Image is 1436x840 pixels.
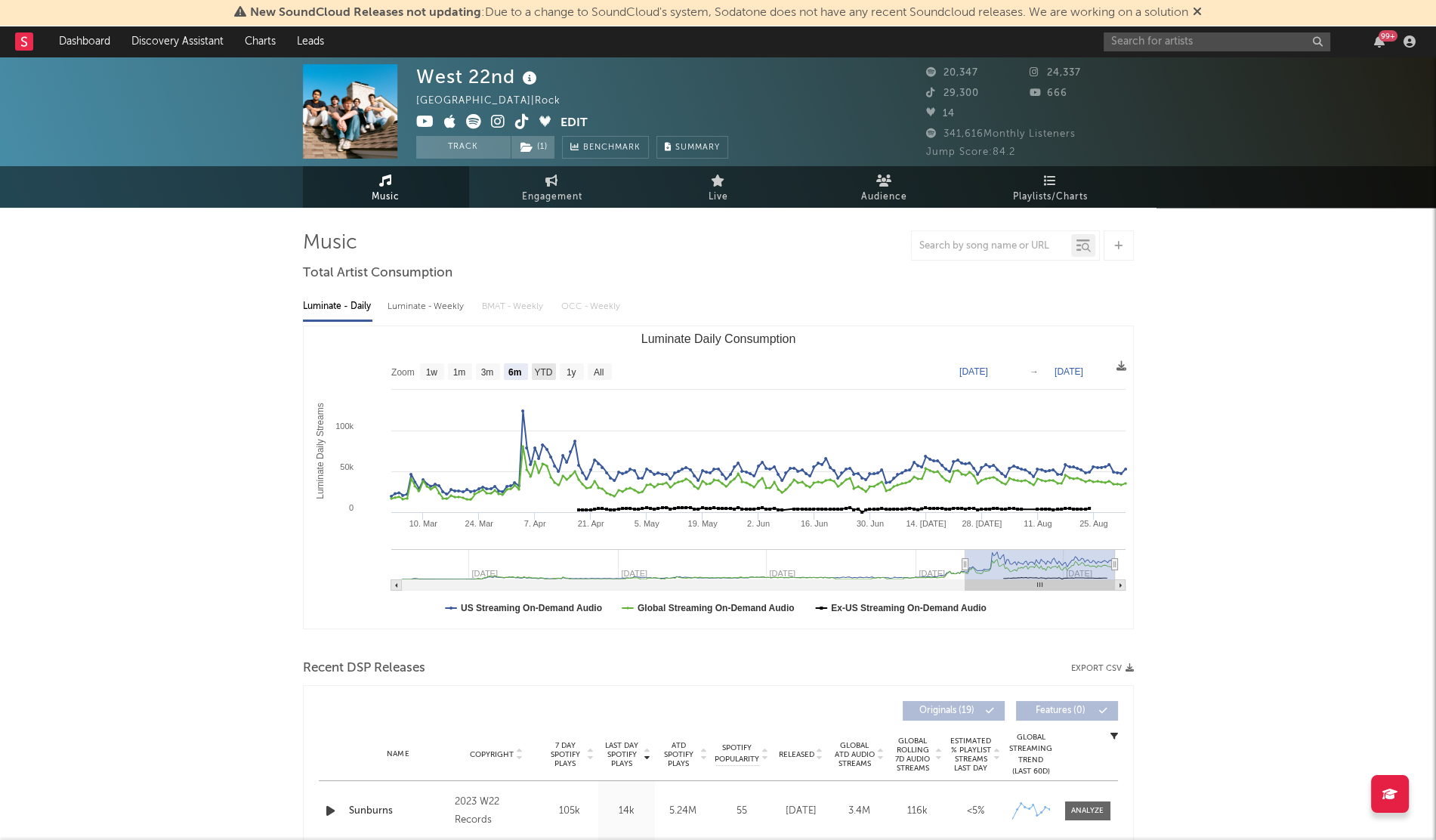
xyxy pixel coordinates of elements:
[776,804,826,819] div: [DATE]
[906,519,946,528] text: 14. [DATE]
[675,144,720,152] span: Summary
[709,188,728,206] span: Live
[1193,7,1202,19] span: Dismiss
[452,367,465,378] text: 1m
[856,519,883,528] text: 30. Jun
[372,188,400,206] span: Music
[349,804,448,819] a: Sunburns
[892,737,934,773] span: Global Rolling 7D Audio Streams
[545,804,594,819] div: 105k
[303,294,372,320] div: Luminate - Daily
[561,114,588,133] button: Edit
[834,741,875,768] span: Global ATD Audio Streams
[1055,366,1083,377] text: [DATE]
[335,422,354,431] text: 100k
[1024,519,1052,528] text: 11. Aug
[315,403,326,499] text: Luminate Daily Streams
[566,367,576,378] text: 1y
[1026,706,1095,715] span: Features ( 0 )
[1016,701,1118,721] button: Features(0)
[801,166,968,208] a: Audience
[304,326,1133,628] svg: Luminate Daily Consumption
[659,804,708,819] div: 5.24M
[388,294,467,320] div: Luminate - Weekly
[968,166,1134,208] a: Playlists/Charts
[926,129,1076,139] span: 341,616 Monthly Listeners
[593,367,603,378] text: All
[48,26,121,57] a: Dashboard
[455,793,537,829] div: 2023 W22 Records
[800,519,827,528] text: 16. Jun
[121,26,234,57] a: Discovery Assistant
[416,136,511,159] button: Track
[861,188,907,206] span: Audience
[416,92,578,110] div: [GEOGRAPHIC_DATA] | Rock
[962,519,1002,528] text: 28. [DATE]
[892,804,943,819] div: 116k
[1379,30,1397,42] div: 99 +
[303,659,425,678] span: Recent DSP Releases
[1030,366,1039,377] text: →
[1374,36,1385,48] button: 99+
[465,519,493,528] text: 24. Mar
[1071,664,1134,673] button: Export CSV
[523,519,545,528] text: 7. Apr
[912,240,1071,252] input: Search by song name or URL
[1030,88,1067,98] span: 666
[926,68,978,78] span: 20,347
[480,367,493,378] text: 3m
[545,741,585,768] span: 7 Day Spotify Plays
[534,367,552,378] text: YTD
[511,136,555,159] span: ( 1 )
[348,503,353,512] text: 0
[635,166,801,208] a: Live
[926,88,979,98] span: 29,300
[416,64,541,89] div: West 22nd
[1079,519,1107,528] text: 25. Aug
[340,462,354,471] text: 50k
[286,26,335,57] a: Leads
[562,136,649,159] a: Benchmark
[641,332,795,345] text: Luminate Daily Consumption
[602,741,642,768] span: Last Day Spotify Plays
[409,519,437,528] text: 10. Mar
[715,743,759,765] span: Spotify Popularity
[250,7,1188,19] span: : Due to a change to SoundCloud's system, Sodatone does not have any recent Soundcloud releases. ...
[637,603,794,613] text: Global Streaming On-Demand Audio
[234,26,286,57] a: Charts
[834,804,885,819] div: 3.4M
[583,139,641,157] span: Benchmark
[950,804,1001,819] div: <5%
[425,367,437,378] text: 1w
[602,804,651,819] div: 14k
[913,706,982,715] span: Originals ( 19 )
[634,519,659,528] text: 5. May
[250,7,481,19] span: New SoundCloud Releases not updating
[779,750,814,759] span: Released
[508,367,520,378] text: 6m
[747,519,770,528] text: 2. Jun
[349,749,448,760] div: Name
[959,366,988,377] text: [DATE]
[511,136,554,159] button: (1)
[687,519,718,528] text: 19. May
[391,367,415,378] text: Zoom
[903,701,1005,721] button: Originals(19)
[470,750,514,759] span: Copyright
[522,188,582,206] span: Engagement
[303,264,452,283] span: Total Artist Consumption
[461,603,602,613] text: US Streaming On-Demand Audio
[1104,32,1330,51] input: Search for artists
[1008,732,1054,777] div: Global Streaming Trend (Last 60D)
[715,804,768,819] div: 55
[926,109,955,119] span: 14
[1030,68,1081,78] span: 24,337
[469,166,635,208] a: Engagement
[659,741,699,768] span: ATD Spotify Plays
[303,166,469,208] a: Music
[950,737,992,773] span: Estimated % Playlist Streams Last Day
[656,136,728,159] button: Summary
[926,147,1015,157] span: Jump Score: 84.2
[577,519,604,528] text: 21. Apr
